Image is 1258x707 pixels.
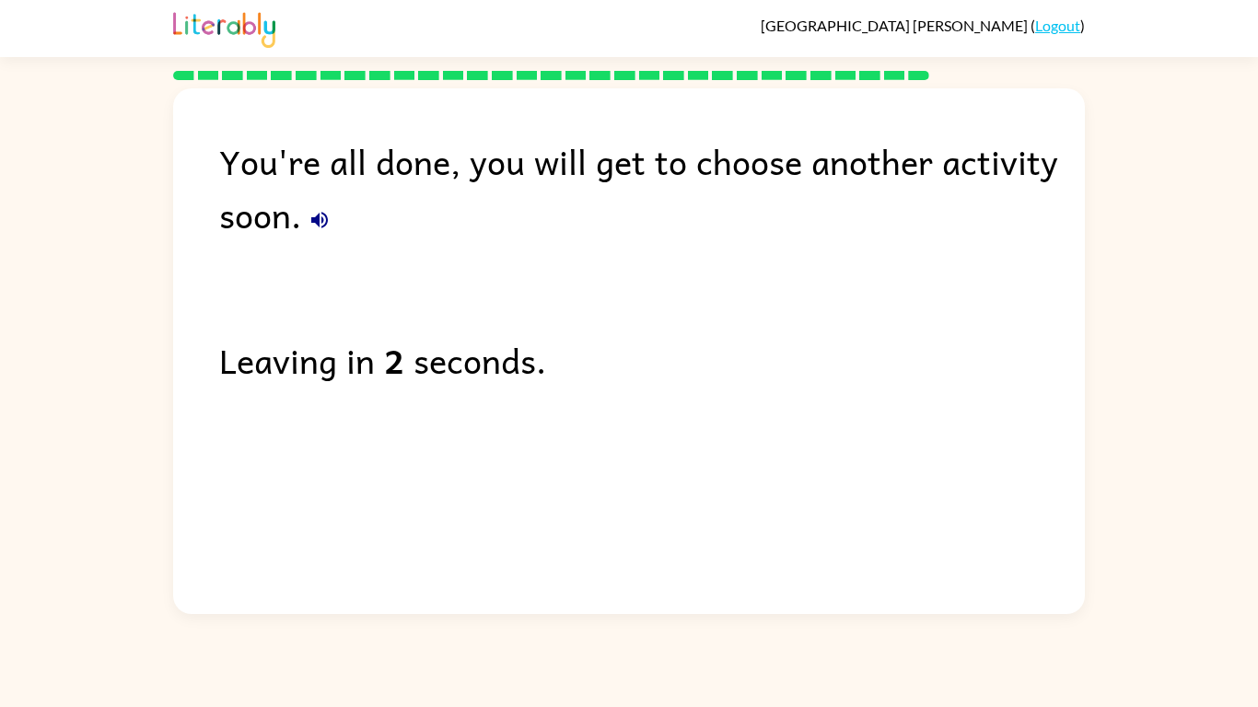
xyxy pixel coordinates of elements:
[219,134,1085,241] div: You're all done, you will get to choose another activity soon.
[1035,17,1080,34] a: Logout
[761,17,1085,34] div: ( )
[219,333,1085,387] div: Leaving in seconds.
[384,333,404,387] b: 2
[761,17,1031,34] span: [GEOGRAPHIC_DATA] [PERSON_NAME]
[173,7,275,48] img: Literably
